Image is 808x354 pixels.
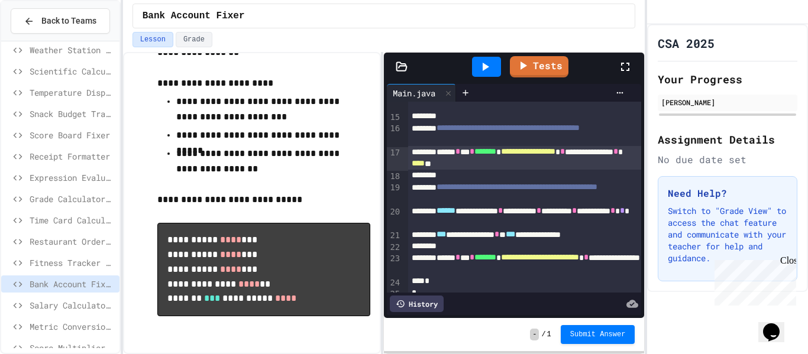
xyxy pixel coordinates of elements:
span: Weather Station Debugger [30,44,115,56]
span: Back to Teams [41,15,96,27]
a: Tests [510,56,568,77]
span: - [530,329,539,340]
span: 1 [547,330,551,339]
div: History [390,295,444,312]
div: Main.java [387,87,441,99]
button: Lesson [132,32,173,47]
div: 16 [387,123,402,147]
button: Grade [176,32,212,47]
iframe: chat widget [758,307,796,342]
div: 15 [387,112,402,124]
div: Chat with us now!Close [5,5,82,75]
span: Bank Account Fixer [30,278,115,290]
span: Temperature Display Fix [30,86,115,99]
h2: Your Progress [658,71,797,87]
span: Score Multiplier Debug [30,342,115,354]
div: 21 [387,230,402,242]
div: No due date set [658,152,797,167]
span: Receipt Formatter [30,150,115,163]
div: [PERSON_NAME] [661,97,794,108]
div: Main.java [387,84,456,102]
div: 17 [387,147,402,171]
span: Restaurant Order System [30,235,115,248]
div: 18 [387,171,402,183]
span: Time Card Calculator [30,214,115,226]
span: Snack Budget Tracker [30,108,115,120]
span: / [541,330,545,339]
div: 24 [387,277,402,289]
h2: Assignment Details [658,131,797,148]
div: 19 [387,182,402,206]
h1: CSA 2025 [658,35,715,51]
span: Submit Answer [570,330,626,339]
span: Score Board Fixer [30,129,115,141]
span: Expression Evaluator Fix [30,171,115,184]
p: Switch to "Grade View" to access the chat feature and communicate with your teacher for help and ... [668,205,787,264]
button: Submit Answer [561,325,635,344]
div: 22 [387,242,402,254]
div: 25 [387,288,402,300]
span: Grade Calculator Pro [30,193,115,205]
span: Bank Account Fixer [143,9,245,23]
span: Salary Calculator Fixer [30,299,115,311]
div: 20 [387,206,402,230]
span: Fitness Tracker Debugger [30,256,115,269]
div: 23 [387,253,402,277]
span: Metric Conversion Debugger [30,320,115,333]
h3: Need Help? [668,186,787,200]
iframe: chat widget [710,255,796,306]
button: Back to Teams [11,8,110,34]
span: Scientific Calculator [30,65,115,77]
